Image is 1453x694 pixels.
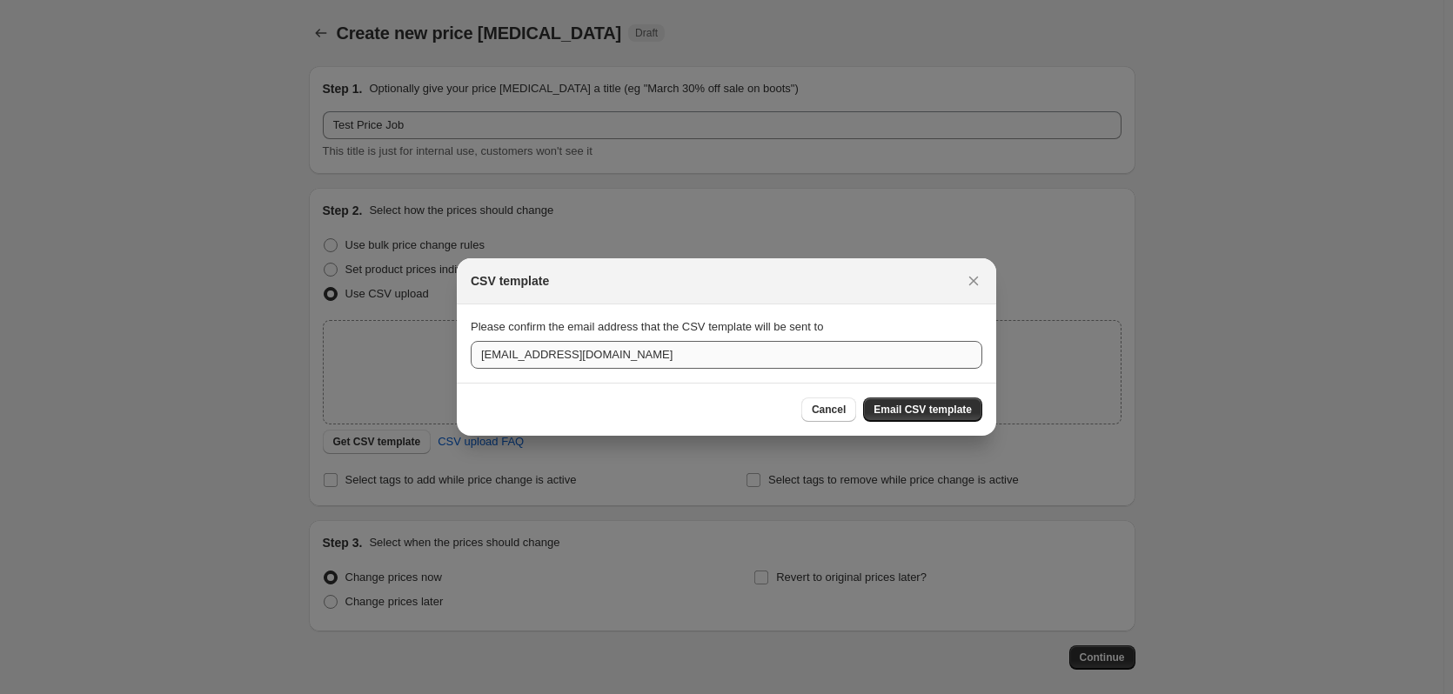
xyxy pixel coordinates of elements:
[471,272,549,290] h2: CSV template
[812,403,846,417] span: Cancel
[874,403,972,417] span: Email CSV template
[961,269,986,293] button: Close
[471,320,823,333] span: Please confirm the email address that the CSV template will be sent to
[801,397,856,422] button: Cancel
[863,397,982,422] button: Email CSV template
